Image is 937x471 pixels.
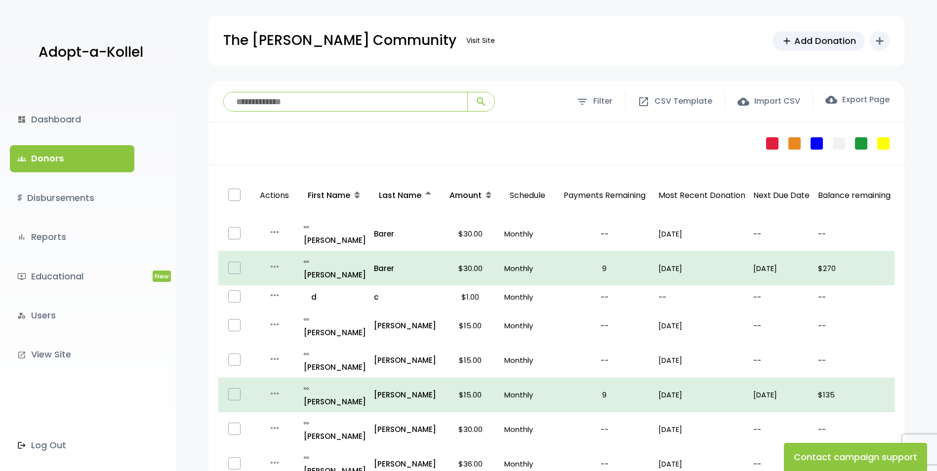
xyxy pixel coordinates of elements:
[304,255,366,281] p: [PERSON_NAME]
[10,432,134,459] a: Log Out
[753,227,810,240] p: --
[467,92,494,111] button: search
[153,271,171,282] span: New
[304,455,311,460] i: all_inclusive
[374,457,436,471] a: [PERSON_NAME]
[753,319,810,332] p: --
[374,290,436,304] a: c
[576,96,588,108] span: filter_list
[658,227,745,240] p: [DATE]
[304,386,311,391] i: all_inclusive
[374,319,436,332] a: [PERSON_NAME]
[304,290,366,304] a: d
[269,226,281,238] i: more_horiz
[504,227,551,240] p: Monthly
[17,155,26,163] span: groups
[17,311,26,320] i: manage_accounts
[379,190,421,201] span: Last Name
[304,382,366,408] a: all_inclusive[PERSON_NAME]
[10,302,134,329] a: manage_accountsUsers
[559,319,651,332] p: --
[17,351,26,359] i: launch
[504,290,551,304] p: Monthly
[658,189,745,203] p: Most Recent Donation
[504,353,551,367] p: Monthly
[737,96,749,108] span: cloud_upload
[374,353,436,367] a: [PERSON_NAME]
[17,115,26,124] i: dashboard
[475,96,487,108] span: search
[593,94,612,109] span: Filter
[445,423,496,436] p: $30.00
[304,220,366,247] a: all_inclusive[PERSON_NAME]
[658,388,745,401] p: [DATE]
[269,289,281,301] i: more_horiz
[304,416,366,443] a: all_inclusive[PERSON_NAME]
[374,227,436,240] a: Barer
[559,388,651,401] p: 9
[269,388,281,399] i: more_horiz
[825,94,890,106] label: Export Page
[559,423,651,436] p: --
[445,290,496,304] p: $1.00
[461,31,500,50] a: Visit Site
[658,262,745,275] p: [DATE]
[304,317,311,322] i: all_inclusive
[754,94,800,109] span: Import CSV
[445,262,496,275] p: $30.00
[254,179,295,213] p: Actions
[504,388,551,401] p: Monthly
[870,31,890,51] button: add
[658,423,745,436] p: [DATE]
[269,422,281,434] i: more_horiz
[304,225,311,230] i: all_inclusive
[818,353,891,367] p: --
[374,262,436,275] p: Barer
[559,457,651,471] p: --
[753,290,810,304] p: --
[269,318,281,330] i: more_horiz
[781,36,792,46] span: add
[559,353,651,367] p: --
[818,262,891,275] p: $270
[374,423,436,436] p: [PERSON_NAME]
[10,185,134,211] a: $Disbursements
[753,457,810,471] p: --
[304,313,366,339] a: all_inclusive[PERSON_NAME]
[504,423,551,436] p: Monthly
[445,319,496,332] p: $15.00
[374,388,436,401] a: [PERSON_NAME]
[17,233,26,241] i: bar_chart
[445,388,496,401] p: $15.00
[304,313,366,339] p: [PERSON_NAME]
[269,353,281,365] i: more_horiz
[753,353,810,367] p: --
[818,319,891,332] p: --
[784,443,927,471] button: Contact campaign support
[753,189,810,203] p: Next Due Date
[445,353,496,367] p: $15.00
[654,94,712,109] span: CSV Template
[818,227,891,240] p: --
[445,457,496,471] p: $36.00
[10,106,134,133] a: dashboardDashboard
[559,290,651,304] p: --
[304,382,366,408] p: [PERSON_NAME]
[304,255,366,281] a: all_inclusive[PERSON_NAME]
[10,341,134,368] a: launchView Site
[34,29,143,77] a: Adopt-a-Kollel
[818,388,891,401] p: $135
[17,191,22,205] i: $
[773,31,865,51] a: addAdd Donation
[449,190,482,201] span: Amount
[559,227,651,240] p: --
[304,220,366,247] p: [PERSON_NAME]
[753,388,810,401] p: [DATE]
[658,290,745,304] p: --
